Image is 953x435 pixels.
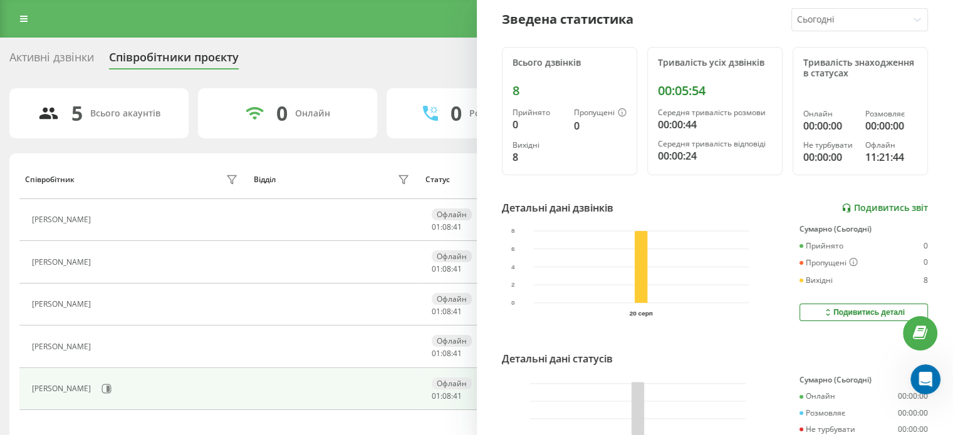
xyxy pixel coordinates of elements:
span: 01 [432,391,440,401]
div: Офлайн [432,250,472,262]
div: 00:00:00 [865,118,917,133]
div: Пропущені [574,108,627,118]
span: 01 [432,348,440,359]
div: 00:00:00 [803,118,855,133]
div: Тривалість усіх дзвінків [658,58,772,68]
div: Онлайн [803,110,855,118]
div: Не турбувати [799,425,855,434]
span: 41 [453,306,462,317]
div: : : [432,349,462,358]
button: Подивитись деталі [799,304,928,321]
div: 0 [276,101,288,125]
div: : : [432,307,462,316]
div: Детальні дані дзвінків [502,200,613,215]
div: 00:05:54 [658,83,772,98]
text: 0 [511,300,515,307]
div: Середня тривалість відповіді [658,140,772,148]
div: Прийнято [513,108,564,117]
span: 08 [442,222,451,232]
div: 0 [450,101,462,125]
div: Всього акаунтів [90,108,160,119]
div: Вихідні [513,141,564,150]
text: 8 [511,228,515,235]
div: Онлайн [799,392,835,401]
div: Офлайн [865,141,917,150]
div: Статус [425,175,450,184]
div: Співробітник [25,175,75,184]
div: Активні дзвінки [9,51,94,70]
div: : : [432,265,462,274]
span: 41 [453,391,462,401]
div: Розмовляє [865,110,917,118]
span: 41 [453,348,462,359]
div: Онлайн [295,108,330,119]
div: Зведена статистика [502,10,633,29]
text: 2 [511,282,515,289]
div: Всього дзвінків [513,58,627,68]
div: 0 [574,118,627,133]
div: Офлайн [432,335,472,347]
div: 8 [513,150,564,165]
text: 6 [511,245,515,252]
div: 00:00:00 [898,409,928,417]
span: 08 [442,348,451,359]
div: Розмовляє [799,409,845,417]
div: Прийнято [799,242,843,250]
div: Співробітники проєкту [109,51,239,70]
span: 01 [432,306,440,317]
div: Сумарно (Сьогодні) [799,225,928,233]
div: Розмовляють [469,108,530,119]
div: Детальні дані статусів [502,351,613,366]
div: [PERSON_NAME] [32,342,94,351]
span: 41 [453,222,462,232]
div: 11:21:44 [865,150,917,165]
div: Офлайн [432,293,472,305]
span: 08 [442,391,451,401]
div: Вихідні [799,276,833,285]
div: Відділ [254,175,276,184]
div: Сумарно (Сьогодні) [799,376,928,384]
div: Пропущені [799,258,858,268]
div: 00:00:00 [898,425,928,434]
div: 00:00:24 [658,148,772,163]
div: 00:00:44 [658,117,772,132]
div: Подивитись деталі [823,307,905,317]
span: 01 [432,264,440,274]
a: Подивитись звіт [841,203,928,213]
text: 20 серп [630,310,653,317]
div: 5 [71,101,83,125]
div: 8 [924,276,928,285]
div: : : [432,223,462,232]
div: 00:00:00 [898,392,928,401]
div: Середня тривалість розмови [658,108,772,117]
div: Офлайн [432,377,472,389]
div: [PERSON_NAME] [32,258,94,267]
div: : : [432,392,462,401]
div: Офлайн [432,208,472,220]
span: 08 [442,306,451,317]
div: 0 [513,117,564,132]
span: 01 [432,222,440,232]
span: 41 [453,264,462,274]
div: Тривалість знаходження в статусах [803,58,917,79]
div: 0 [924,258,928,268]
iframe: Intercom live chat [910,364,940,394]
div: 00:00:00 [803,150,855,165]
div: [PERSON_NAME] [32,215,94,224]
div: 8 [513,83,627,98]
div: [PERSON_NAME] [32,384,94,393]
div: 0 [924,242,928,250]
text: 4 [511,264,515,270]
div: [PERSON_NAME] [32,300,94,309]
div: Не турбувати [803,141,855,150]
span: 08 [442,264,451,274]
